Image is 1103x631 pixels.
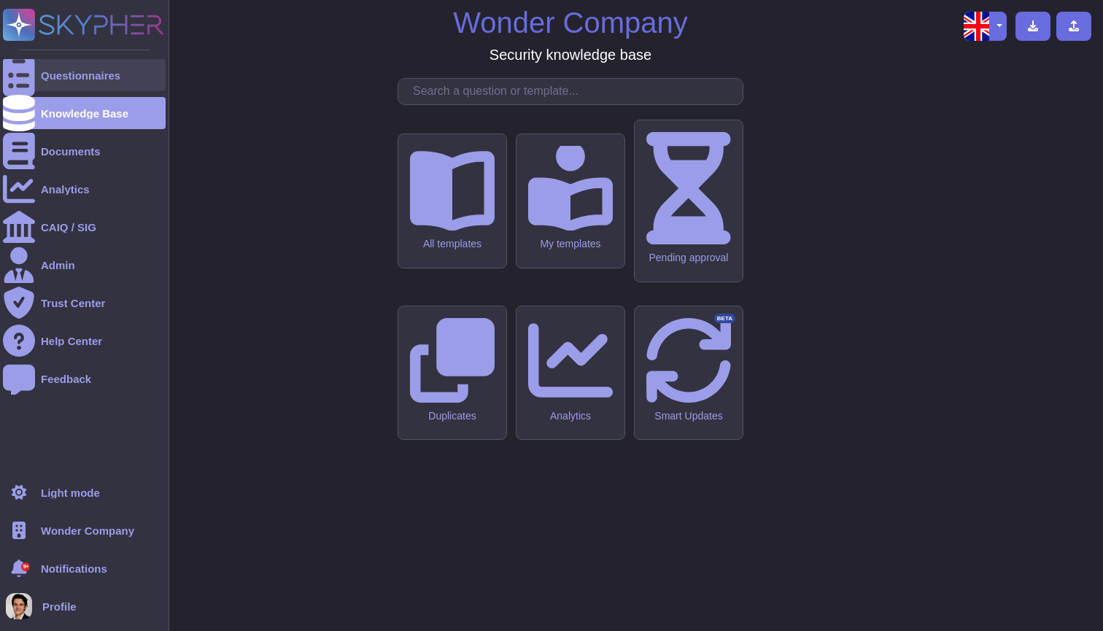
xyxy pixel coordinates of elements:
a: CAIQ / SIG [3,211,166,243]
span: Profile [42,601,77,612]
span: Wonder Company [41,525,134,536]
a: Admin [3,249,166,281]
div: Questionnaires [41,70,120,81]
h1: Wonder Company [453,5,688,40]
div: 9+ [21,562,30,571]
div: Documents [41,146,101,157]
div: Light mode [41,487,100,498]
a: Knowledge Base [3,97,166,129]
div: Duplicates [410,410,495,422]
a: Documents [3,135,166,167]
div: Analytics [41,184,90,195]
button: user [3,590,42,622]
a: Analytics [3,173,166,205]
a: Questionnaires [3,59,166,91]
input: Search a question or template... [406,79,743,104]
div: Pending approval [646,252,731,264]
div: Analytics [528,410,613,422]
a: Trust Center [3,287,166,319]
a: Help Center [3,325,166,357]
div: BETA [714,314,735,324]
img: en [964,12,993,41]
div: My templates [528,238,613,250]
div: CAIQ / SIG [41,222,96,233]
img: user [6,593,32,619]
a: Feedback [3,363,166,395]
div: Trust Center [41,298,105,309]
div: Help Center [41,336,102,347]
div: All templates [410,238,495,250]
div: Knowledge Base [41,108,128,119]
h3: Security knowledge base [489,46,651,63]
div: Feedback [41,373,91,384]
div: Smart Updates [646,410,731,422]
div: Admin [41,260,75,271]
span: Notifications [41,563,107,574]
